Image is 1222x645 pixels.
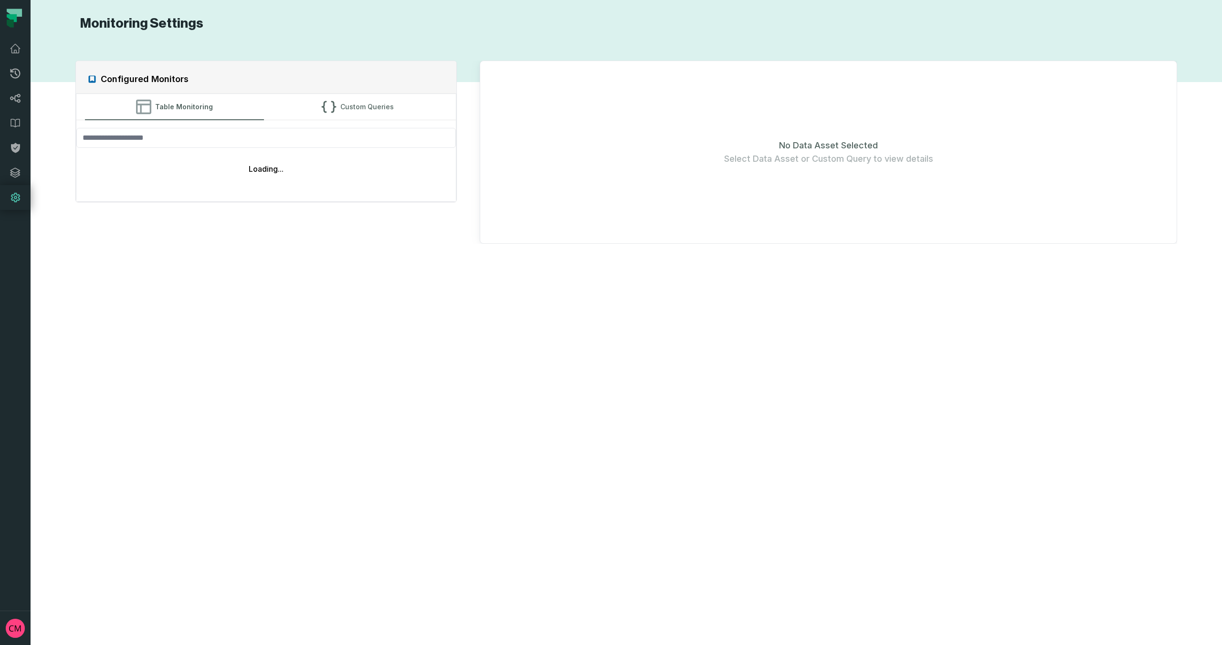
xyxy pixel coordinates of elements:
[101,73,189,86] h2: Configured Monitors
[85,94,264,120] button: Table Monitoring
[779,139,878,152] span: No Data Asset Selected
[6,619,25,638] img: avatar of Collin Marsden
[268,94,447,120] button: Custom Queries
[76,156,456,182] div: Loading...
[724,152,933,166] span: Select Data Asset or Custom Query to view details
[75,15,203,32] h1: Monitoring Settings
